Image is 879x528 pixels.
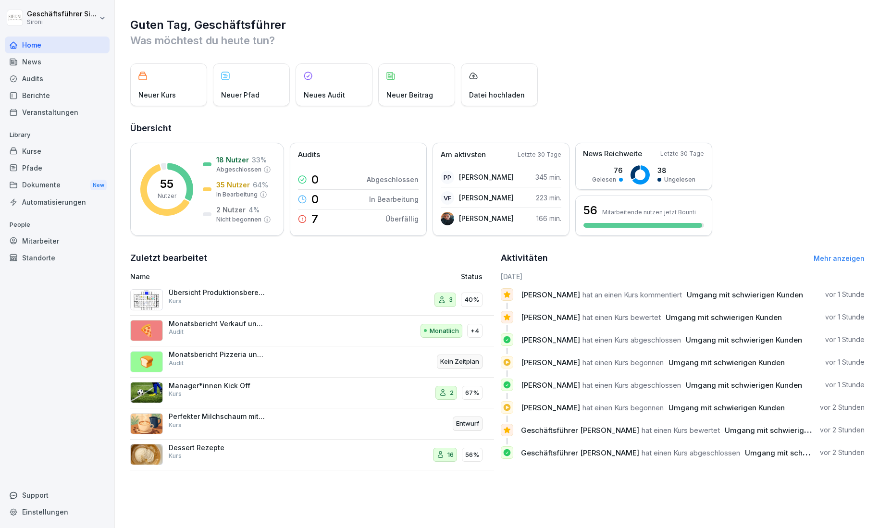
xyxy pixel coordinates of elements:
[459,213,514,223] p: [PERSON_NAME]
[441,191,454,205] div: VF
[139,353,154,370] p: 🍞
[518,150,561,159] p: Letzte 30 Tage
[666,313,782,322] span: Umgang mit schwierigen Kunden
[169,390,182,398] p: Kurs
[441,212,454,225] img: n72xwrccg3abse2lkss7jd8w.png
[501,271,865,282] h6: [DATE]
[465,450,479,460] p: 56%
[447,450,454,460] p: 16
[536,213,561,223] p: 166 min.
[253,180,268,190] p: 64 %
[169,359,184,368] p: Audit
[657,165,695,175] p: 38
[169,319,265,328] p: Monatsbericht Verkauf und Service
[582,403,664,412] span: hat einen Kurs begonnen
[221,90,260,100] p: Neuer Pfad
[27,19,97,25] p: Sironi
[130,378,494,409] a: Manager*innen Kick OffKurs267%
[820,448,865,457] p: vor 2 Stunden
[216,190,258,199] p: In Bearbeitung
[216,205,246,215] p: 2 Nutzer
[385,214,419,224] p: Überfällig
[825,380,865,390] p: vor 1 Stunde
[820,425,865,435] p: vor 2 Stunden
[582,313,661,322] span: hat einen Kurs bewertet
[583,148,642,160] p: News Reichweite
[5,176,110,194] div: Dokumente
[130,444,163,465] img: fr9tmtynacnbc68n3kf2tpkd.png
[5,503,110,520] a: Einstellungen
[536,193,561,203] p: 223 min.
[5,233,110,249] a: Mitarbeiter
[367,174,419,184] p: Abgeschlossen
[130,316,494,347] a: 🍕Monatsbericht Verkauf und ServiceAuditMonatlich+4
[449,295,453,305] p: 3
[461,271,483,282] p: Status
[160,178,173,190] p: 55
[5,53,110,70] a: News
[5,194,110,210] div: Automatisierungen
[130,408,494,440] a: Perfekter Milchschaum mit dem Perfect MooseKursEntwurf
[825,312,865,322] p: vor 1 Stunde
[582,290,682,299] span: hat an einen Kurs kommentiert
[470,326,479,336] p: +4
[745,448,861,457] span: Umgang mit schwierigen Kunden
[130,413,163,434] img: fi53tc5xpi3f2zt43aqok3n3.png
[521,426,639,435] span: Geschäftsführer [PERSON_NAME]
[521,358,580,367] span: [PERSON_NAME]
[5,217,110,233] p: People
[459,172,514,182] p: [PERSON_NAME]
[820,403,865,412] p: vor 2 Stunden
[687,290,803,299] span: Umgang mit schwierigen Kunden
[130,289,163,310] img: yywuv9ckt9ax3nq56adns8w7.png
[521,381,580,390] span: [PERSON_NAME]
[169,421,182,430] p: Kurs
[130,122,865,135] h2: Übersicht
[216,180,250,190] p: 35 Nutzer
[464,295,479,305] p: 40%
[583,202,597,219] h3: 56
[660,149,704,158] p: Letzte 30 Tage
[130,440,494,471] a: Dessert RezepteKurs1656%
[642,448,740,457] span: hat einen Kurs abgeschlossen
[441,171,454,184] div: PP
[592,175,616,184] p: Gelesen
[5,104,110,121] div: Veranstaltungen
[158,192,176,200] p: Nutzer
[5,160,110,176] a: Pfade
[441,149,486,160] p: Am aktivsten
[311,194,319,205] p: 0
[139,322,154,339] p: 🍕
[169,288,265,297] p: Übersicht Produktionsbereich und Abläufe
[5,487,110,503] div: Support
[216,215,261,224] p: Nicht begonnen
[521,335,580,344] span: [PERSON_NAME]
[602,209,696,216] p: Mitarbeitende nutzen jetzt Bounti
[169,328,184,336] p: Audit
[169,412,265,421] p: Perfekter Milchschaum mit dem Perfect Moose
[535,172,561,182] p: 345 min.
[248,205,260,215] p: 4 %
[216,165,261,174] p: Abgeschlossen
[169,452,182,460] p: Kurs
[582,381,681,390] span: hat einen Kurs abgeschlossen
[252,155,267,165] p: 33 %
[5,127,110,143] p: Library
[725,426,841,435] span: Umgang mit schwierigen Kunden
[450,388,454,398] p: 2
[138,90,176,100] p: Neuer Kurs
[459,193,514,203] p: [PERSON_NAME]
[592,165,623,175] p: 76
[5,87,110,104] a: Berichte
[90,180,107,191] div: New
[27,10,97,18] p: Geschäftsführer Sironi
[369,194,419,204] p: In Bearbeitung
[521,448,639,457] span: Geschäftsführer [PERSON_NAME]
[521,290,580,299] span: [PERSON_NAME]
[5,37,110,53] a: Home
